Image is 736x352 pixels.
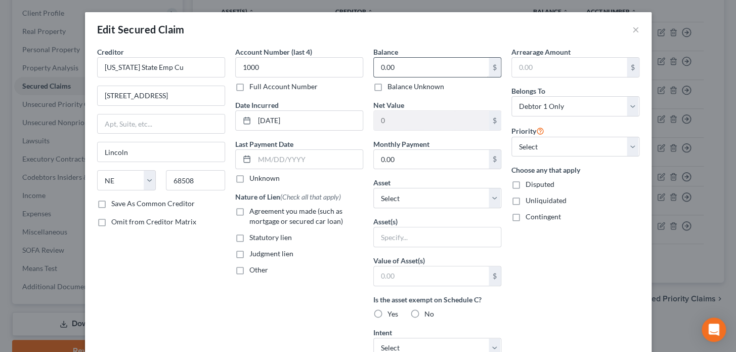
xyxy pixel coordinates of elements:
[280,192,341,201] span: (Check all that apply)
[511,125,544,137] label: Priority
[374,227,501,247] input: Specify...
[526,196,567,205] span: Unliquidated
[489,58,501,77] div: $
[387,82,444,92] label: Balance Unknown
[373,47,398,57] label: Balance
[249,233,292,242] span: Statutory lien
[526,212,561,221] span: Contingent
[373,178,391,187] span: Asset
[373,294,501,305] label: Is the asset exempt on Schedule C?
[235,100,279,110] label: Date Incurred
[254,111,363,130] input: MM/DD/YYYY
[97,22,185,36] div: Edit Secured Claim
[511,165,639,175] label: Choose any that apply
[489,266,501,286] div: $
[249,173,280,183] label: Unknown
[374,111,489,130] input: 0.00
[249,82,318,92] label: Full Account Number
[97,48,124,56] span: Creditor
[511,47,571,57] label: Arrearage Amount
[98,114,225,134] input: Apt, Suite, etc...
[249,265,268,274] span: Other
[235,47,312,57] label: Account Number (last 4)
[249,207,343,225] span: Agreement you made (such as mortgage or secured car loan)
[489,150,501,169] div: $
[97,57,225,77] input: Search creditor by name...
[627,58,639,77] div: $
[489,111,501,130] div: $
[511,87,545,95] span: Belongs To
[526,180,554,188] span: Disputed
[512,58,627,77] input: 0.00
[166,170,225,190] input: Enter zip...
[98,142,225,162] input: Enter city...
[235,57,363,77] input: XXXX
[374,150,489,169] input: 0.00
[424,309,434,318] span: No
[249,249,293,258] span: Judgment lien
[373,255,425,266] label: Value of Asset(s)
[235,139,293,149] label: Last Payment Date
[373,216,398,227] label: Asset(s)
[632,23,639,35] button: ×
[702,318,726,342] div: Open Intercom Messenger
[235,191,341,202] label: Nature of Lien
[111,217,196,226] span: Omit from Creditor Matrix
[254,150,363,169] input: MM/DD/YYYY
[374,58,489,77] input: 0.00
[387,309,398,318] span: Yes
[373,100,404,110] label: Net Value
[373,139,429,149] label: Monthly Payment
[111,199,195,209] label: Save As Common Creditor
[98,86,225,105] input: Enter address...
[373,327,392,338] label: Intent
[374,266,489,286] input: 0.00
